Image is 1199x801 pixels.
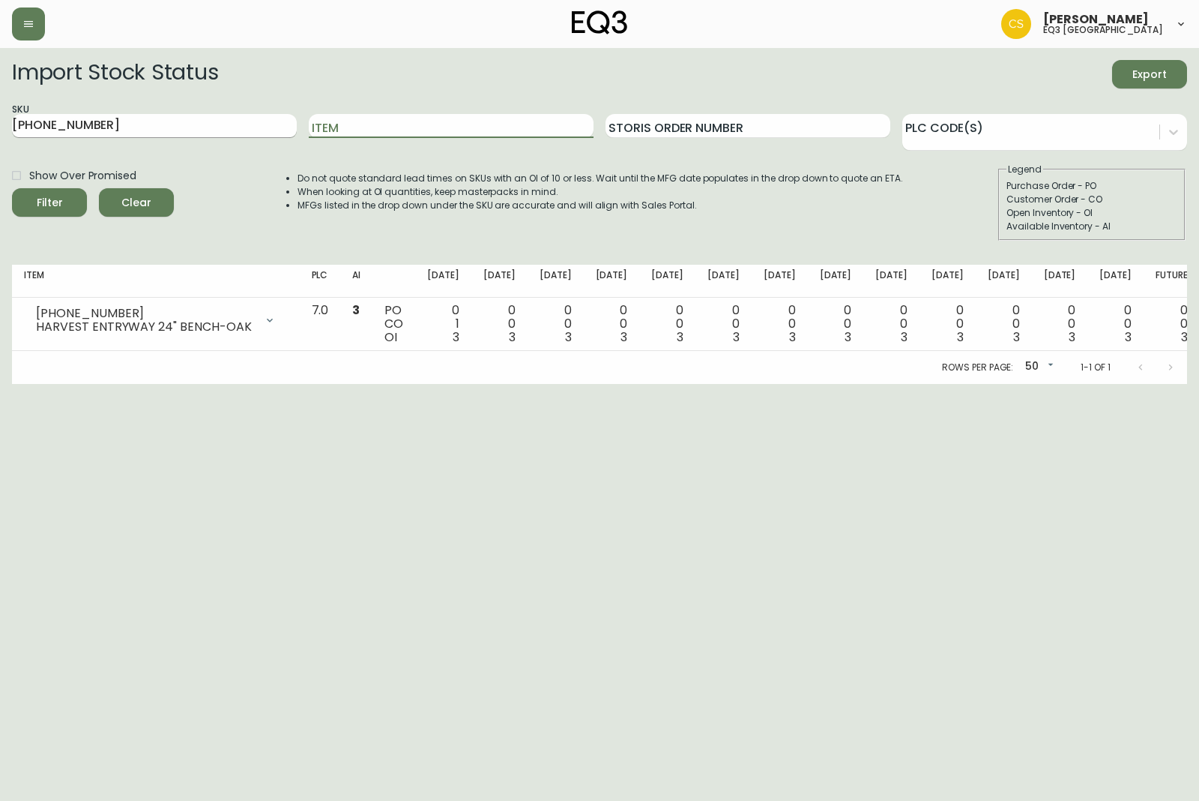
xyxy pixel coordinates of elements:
div: 0 0 [707,304,740,344]
button: Clear [99,188,174,217]
span: 3 [957,328,964,346]
th: [DATE] [1032,265,1088,298]
span: 3 [565,328,572,346]
div: 0 0 [540,304,572,344]
th: Item [12,265,300,298]
span: 3 [789,328,796,346]
th: [DATE] [695,265,752,298]
span: 3 [677,328,683,346]
button: Filter [12,188,87,217]
th: [DATE] [471,265,528,298]
span: 3 [352,301,360,319]
div: 0 0 [483,304,516,344]
span: Clear [111,193,162,212]
li: When looking at OI quantities, keep masterpacks in mind. [298,185,903,199]
img: logo [572,10,627,34]
span: 3 [1013,328,1020,346]
th: [DATE] [415,265,471,298]
li: Do not quote standard lead times on SKUs with an OI of 10 or less. Wait until the MFG date popula... [298,172,903,185]
img: ed8259e910cb9901c453033fb9623775 [1001,9,1031,39]
div: 0 0 [1044,304,1076,344]
div: 0 0 [651,304,683,344]
span: Export [1124,65,1175,84]
th: AI [340,265,372,298]
li: MFGs listed in the drop down under the SKU are accurate and will align with Sales Portal. [298,199,903,212]
button: Export [1112,60,1187,88]
span: 3 [1125,328,1132,346]
div: Customer Order - CO [1006,193,1177,206]
span: 3 [845,328,851,346]
p: Rows per page: [942,361,1013,374]
div: Available Inventory - AI [1006,220,1177,233]
div: 0 0 [931,304,964,344]
div: 0 0 [988,304,1020,344]
th: [DATE] [1087,265,1144,298]
h5: eq3 [GEOGRAPHIC_DATA] [1043,25,1163,34]
div: Purchase Order - PO [1006,179,1177,193]
div: 0 0 [875,304,907,344]
div: [PHONE_NUMBER]HARVEST ENTRYWAY 24" BENCH-OAK [24,304,288,337]
th: [DATE] [808,265,864,298]
span: 3 [901,328,907,346]
span: [PERSON_NAME] [1043,13,1149,25]
span: 3 [509,328,516,346]
span: 3 [620,328,627,346]
th: [DATE] [863,265,919,298]
div: PO CO [384,304,403,344]
legend: Legend [1006,163,1043,176]
div: 0 0 [1099,304,1132,344]
div: [PHONE_NUMBER] [36,307,255,320]
td: 7.0 [300,298,341,351]
div: Open Inventory - OI [1006,206,1177,220]
div: 0 0 [596,304,628,344]
h2: Import Stock Status [12,60,218,88]
span: 3 [453,328,459,346]
div: 50 [1019,355,1057,379]
p: 1-1 of 1 [1081,361,1111,374]
span: 3 [1069,328,1075,346]
th: [DATE] [584,265,640,298]
th: [DATE] [528,265,584,298]
th: [DATE] [919,265,976,298]
div: HARVEST ENTRYWAY 24" BENCH-OAK [36,320,255,334]
th: [DATE] [976,265,1032,298]
div: 0 0 [764,304,796,344]
span: 3 [733,328,740,346]
span: Show Over Promised [29,168,136,184]
div: 0 0 [1156,304,1188,344]
span: 3 [1181,328,1188,346]
th: PLC [300,265,341,298]
th: [DATE] [639,265,695,298]
div: 0 1 [427,304,459,344]
th: [DATE] [752,265,808,298]
span: OI [384,328,397,346]
div: 0 0 [820,304,852,344]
